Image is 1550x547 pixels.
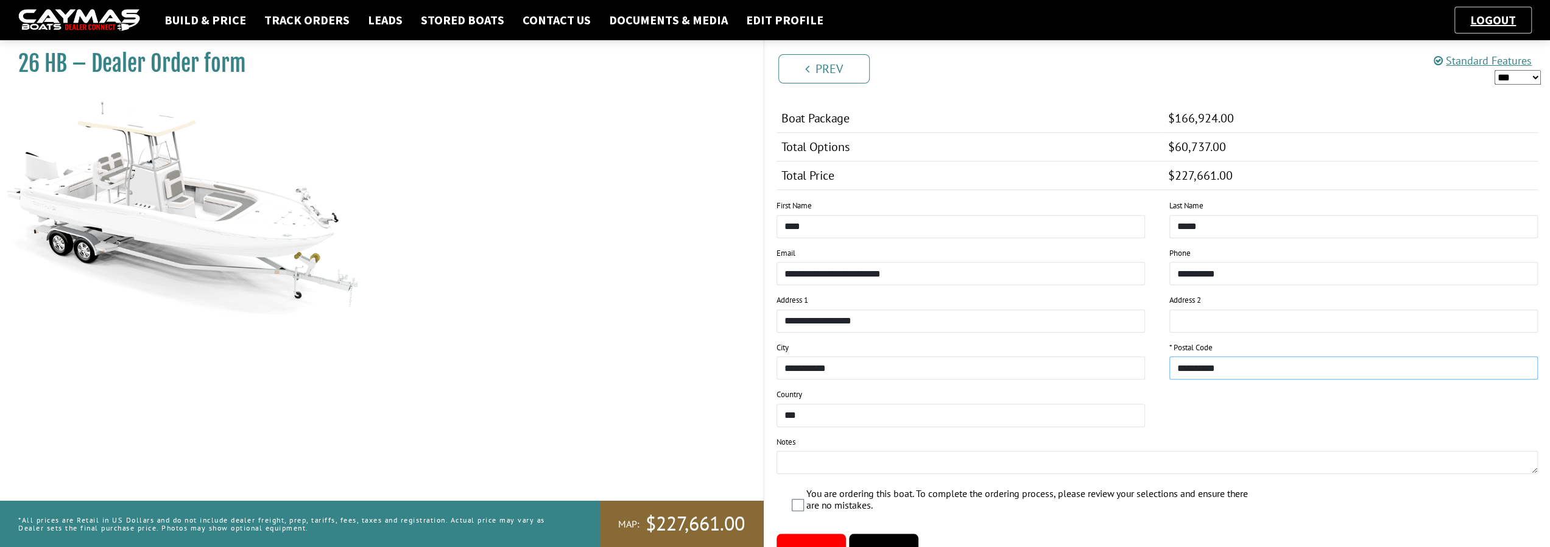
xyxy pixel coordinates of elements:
label: You are ordering this boat. To complete the ordering process, please review your selections and e... [806,488,1254,514]
td: Total Options [777,133,1163,161]
td: Boat Package [777,104,1163,133]
img: caymas-dealer-connect-2ed40d3bc7270c1d8d7ffb4b79bf05adc795679939227970def78ec6f6c03838.gif [18,9,140,32]
label: Address 2 [1169,294,1201,306]
a: Stored Boats [415,12,510,28]
span: $60,737.00 [1168,139,1226,155]
a: Track Orders [258,12,356,28]
span: $227,661.00 [646,511,745,537]
a: Leads [362,12,409,28]
a: Prev [778,54,870,83]
label: First Name [777,200,812,212]
a: Documents & Media [603,12,734,28]
td: Total Price [777,161,1163,190]
label: Phone [1169,247,1191,259]
p: *All prices are Retail in US Dollars and do not include dealer freight, prep, tariffs, fees, taxe... [18,510,572,538]
a: Build & Price [158,12,252,28]
label: * Postal Code [1169,342,1213,354]
label: Notes [777,436,795,448]
a: MAP:$227,661.00 [600,501,763,547]
a: Logout [1464,12,1522,27]
a: Standard Features [1434,54,1532,68]
label: Last Name [1169,200,1203,212]
h1: 26 HB – Dealer Order form [18,50,733,77]
label: Address 1 [777,294,808,306]
label: City [777,342,789,354]
span: MAP: [618,518,639,531]
span: $166,924.00 [1168,110,1234,126]
label: Email [777,247,795,259]
label: Country [777,389,802,401]
a: Contact Us [516,12,597,28]
span: $227,661.00 [1168,168,1233,183]
a: Edit Profile [740,12,830,28]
